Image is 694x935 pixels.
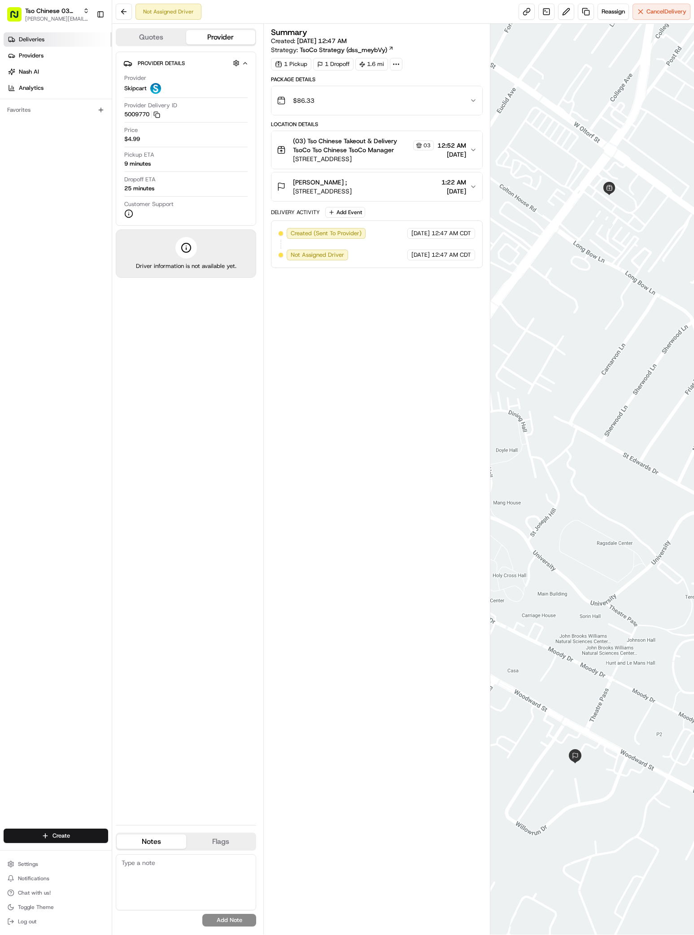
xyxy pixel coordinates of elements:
[124,101,177,110] span: Provider Delivery ID
[271,58,311,70] div: 1 Pickup
[300,45,387,54] span: TsoCo Strategy (dss_meybVy)
[28,163,96,171] span: Wisdom [PERSON_NAME]
[9,202,16,209] div: 📗
[602,8,625,16] span: Reassign
[432,229,471,237] span: 12:47 AM CDT
[150,83,161,94] img: profile_skipcart_partner.png
[124,84,147,92] span: Skipcart
[18,875,49,882] span: Notifications
[102,163,121,171] span: [DATE]
[40,95,123,102] div: We're available if you need us!
[437,150,466,159] span: [DATE]
[271,131,482,169] button: (03) Tso Chinese Takeout & Delivery TsoCo Tso Chinese TsoCo Manager03[STREET_ADDRESS]12:52 AM[DATE]
[63,222,109,229] a: Powered byPylon
[271,209,320,216] div: Delivery Activity
[19,52,44,60] span: Providers
[19,84,44,92] span: Analytics
[4,829,108,843] button: Create
[441,178,466,187] span: 1:22 AM
[97,163,100,171] span: •
[4,32,112,47] a: Deliveries
[293,154,434,163] span: [STREET_ADDRESS]
[124,135,140,143] span: $4.99
[4,103,108,117] div: Favorites
[5,197,72,213] a: 📗Knowledge Base
[4,915,108,928] button: Log out
[117,834,186,849] button: Notes
[441,187,466,196] span: [DATE]
[355,58,388,70] div: 1.6 mi
[40,86,147,95] div: Start new chat
[124,151,154,159] span: Pickup ETA
[4,901,108,913] button: Toggle Theme
[124,74,146,82] span: Provider
[300,45,394,54] a: TsoCo Strategy (dss_meybVy)
[293,178,347,187] span: [PERSON_NAME] ;
[271,36,347,45] span: Created:
[271,121,483,128] div: Location Details
[271,45,394,54] div: Strategy:
[598,4,629,20] button: Reassign
[4,48,112,63] a: Providers
[9,131,23,145] img: Antonia (Store Manager)
[52,832,70,840] span: Create
[9,9,27,27] img: Nash
[9,36,163,50] p: Welcome 👋
[4,858,108,870] button: Settings
[138,60,185,67] span: Provider Details
[291,229,362,237] span: Created (Sent To Provider)
[76,202,83,209] div: 💻
[186,834,256,849] button: Flags
[124,176,156,184] span: Dropoff ETA
[136,262,236,270] span: Driver information is not available yet.
[25,15,89,22] button: [PERSON_NAME][EMAIL_ADDRESS][DOMAIN_NAME]
[4,81,112,95] a: Analytics
[313,58,354,70] div: 1 Dropoff
[72,197,148,213] a: 💻API Documentation
[297,37,347,45] span: [DATE] 12:47 AM
[19,68,39,76] span: Nash AI
[325,207,365,218] button: Add Event
[125,139,143,146] span: [DATE]
[19,35,44,44] span: Deliveries
[646,8,686,16] span: Cancel Delivery
[117,30,186,44] button: Quotes
[432,251,471,259] span: 12:47 AM CDT
[139,115,163,126] button: See all
[28,139,118,146] span: [PERSON_NAME] (Store Manager)
[271,86,482,115] button: $86.33
[18,918,36,925] span: Log out
[293,96,314,105] span: $86.33
[124,160,151,168] div: 9 minutes
[293,136,411,154] span: (03) Tso Chinese Takeout & Delivery TsoCo Tso Chinese TsoCo Manager
[293,187,352,196] span: [STREET_ADDRESS]
[89,223,109,229] span: Pylon
[9,117,57,124] div: Past conversations
[4,65,112,79] a: Nash AI
[25,6,79,15] button: Tso Chinese 03 TsoCo
[9,155,23,172] img: Wisdom Oko
[23,58,148,67] input: Clear
[124,184,154,193] div: 25 minutes
[120,139,123,146] span: •
[423,142,431,149] span: 03
[18,904,54,911] span: Toggle Theme
[153,88,163,99] button: Start new chat
[19,86,35,102] img: 4281594248423_2fcf9dad9f2a874258b8_72.png
[4,4,93,25] button: Tso Chinese 03 TsoCo[PERSON_NAME][EMAIL_ADDRESS][DOMAIN_NAME]
[4,872,108,885] button: Notifications
[4,887,108,899] button: Chat with us!
[437,141,466,150] span: 12:52 AM
[271,172,482,201] button: [PERSON_NAME] ;[STREET_ADDRESS]1:22 AM[DATE]
[124,126,138,134] span: Price
[411,229,430,237] span: [DATE]
[271,76,483,83] div: Package Details
[411,251,430,259] span: [DATE]
[633,4,690,20] button: CancelDelivery
[9,86,25,102] img: 1736555255976-a54dd68f-1ca7-489b-9aae-adbdc363a1c4
[124,200,174,208] span: Customer Support
[271,28,307,36] h3: Summary
[18,201,69,210] span: Knowledge Base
